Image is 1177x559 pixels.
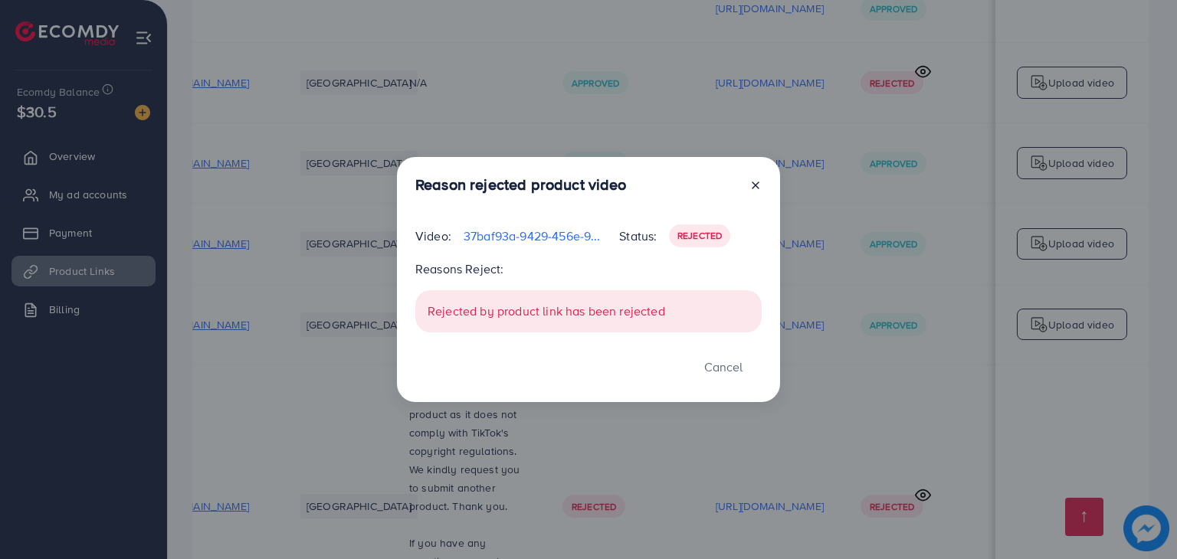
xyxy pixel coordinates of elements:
[619,227,657,245] p: Status:
[415,227,451,245] p: Video:
[415,175,627,194] h3: Reason rejected product video
[415,260,762,278] p: Reasons Reject:
[464,227,607,245] p: 37baf93a-9429-456e-93d9-af5837b5650b-1760109522748.mp4
[677,229,722,242] span: Rejected
[415,290,762,332] div: Rejected by product link has been rejected
[685,351,762,384] button: Cancel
